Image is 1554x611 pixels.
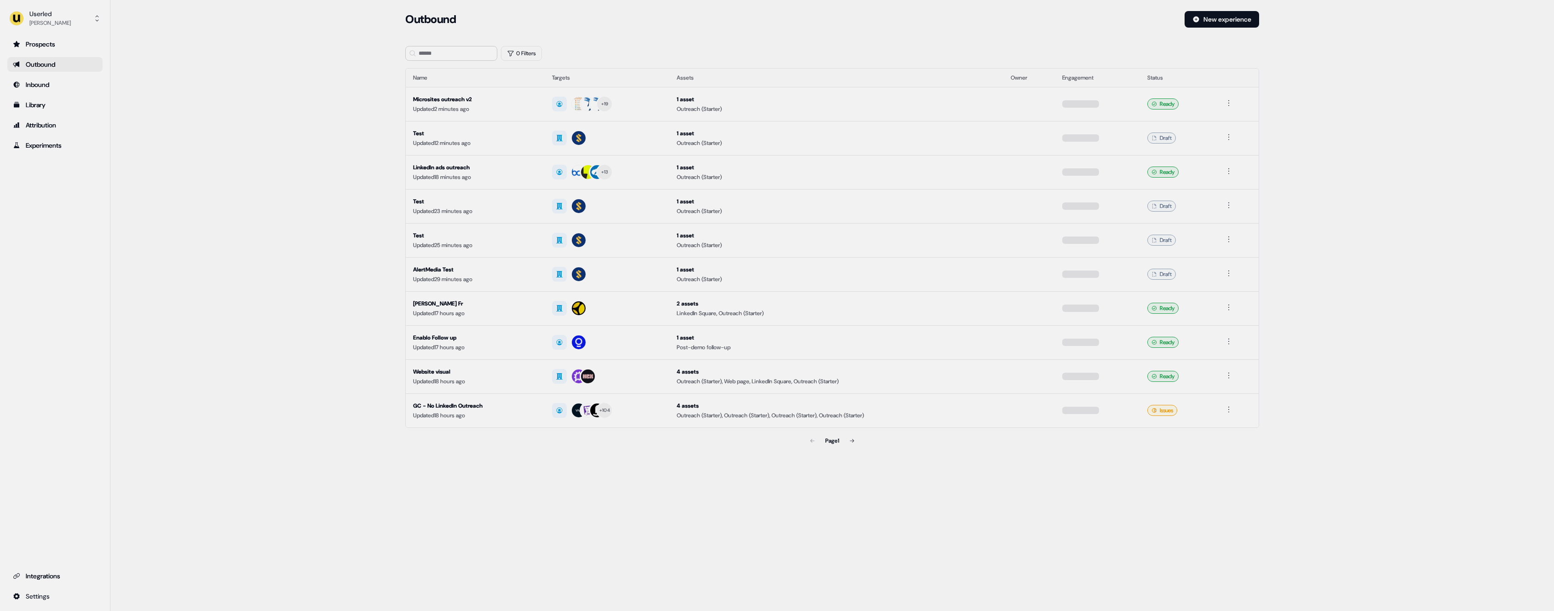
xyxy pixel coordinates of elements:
[545,69,669,87] th: Targets
[1147,133,1176,144] div: Draft
[1185,11,1259,28] button: New experience
[413,401,537,410] div: GC - No LinkedIn Outreach
[677,367,996,376] div: 4 assets
[1147,371,1179,382] div: Ready
[599,406,610,415] div: + 104
[13,100,97,110] div: Library
[413,207,537,216] div: Updated 23 minutes ago
[669,69,1003,87] th: Assets
[1147,303,1179,314] div: Ready
[13,571,97,581] div: Integrations
[413,173,537,182] div: Updated 18 minutes ago
[1147,405,1177,416] div: Issues
[413,138,537,148] div: Updated 12 minutes ago
[413,377,537,386] div: Updated 18 hours ago
[7,138,103,153] a: Go to experiments
[601,168,609,176] div: + 13
[677,138,996,148] div: Outreach (Starter)
[13,592,97,601] div: Settings
[677,231,996,240] div: 1 asset
[677,401,996,410] div: 4 assets
[13,121,97,130] div: Attribution
[677,265,996,274] div: 1 asset
[413,95,537,104] div: Microsites outreach v2
[1003,69,1055,87] th: Owner
[677,207,996,216] div: Outreach (Starter)
[7,569,103,583] a: Go to integrations
[413,411,537,420] div: Updated 18 hours ago
[677,163,996,172] div: 1 asset
[1147,337,1179,348] div: Ready
[677,309,996,318] div: LinkedIn Square, Outreach (Starter)
[7,77,103,92] a: Go to Inbound
[7,118,103,133] a: Go to attribution
[413,333,537,342] div: Enablo Follow up
[413,367,537,376] div: Website visual
[29,9,71,18] div: Userled
[601,100,609,108] div: + 19
[413,163,537,172] div: LinkedIn ads outreach
[413,309,537,318] div: Updated 17 hours ago
[501,46,542,61] button: 0 Filters
[7,98,103,112] a: Go to templates
[677,299,996,308] div: 2 assets
[29,18,71,28] div: [PERSON_NAME]
[413,104,537,114] div: Updated 2 minutes ago
[413,343,537,352] div: Updated 17 hours ago
[413,265,537,274] div: AlertMedia Test
[677,343,996,352] div: Post-demo follow-up
[825,436,839,445] div: Page 1
[677,275,996,284] div: Outreach (Starter)
[413,129,537,138] div: Test
[677,333,996,342] div: 1 asset
[677,104,996,114] div: Outreach (Starter)
[7,57,103,72] a: Go to outbound experience
[413,197,537,206] div: Test
[406,69,545,87] th: Name
[7,7,103,29] button: Userled[PERSON_NAME]
[1140,69,1216,87] th: Status
[413,231,537,240] div: Test
[1055,69,1140,87] th: Engagement
[677,95,996,104] div: 1 asset
[413,275,537,284] div: Updated 29 minutes ago
[413,299,537,308] div: [PERSON_NAME] Fr
[7,589,103,604] a: Go to integrations
[677,129,996,138] div: 1 asset
[677,241,996,250] div: Outreach (Starter)
[405,12,456,26] h3: Outbound
[1147,201,1176,212] div: Draft
[413,241,537,250] div: Updated 25 minutes ago
[1147,98,1179,110] div: Ready
[1147,269,1176,280] div: Draft
[7,37,103,52] a: Go to prospects
[13,141,97,150] div: Experiments
[1147,235,1176,246] div: Draft
[677,197,996,206] div: 1 asset
[677,411,996,420] div: Outreach (Starter), Outreach (Starter), Outreach (Starter), Outreach (Starter)
[1147,167,1179,178] div: Ready
[677,377,996,386] div: Outreach (Starter), Web page, LinkedIn Square, Outreach (Starter)
[677,173,996,182] div: Outreach (Starter)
